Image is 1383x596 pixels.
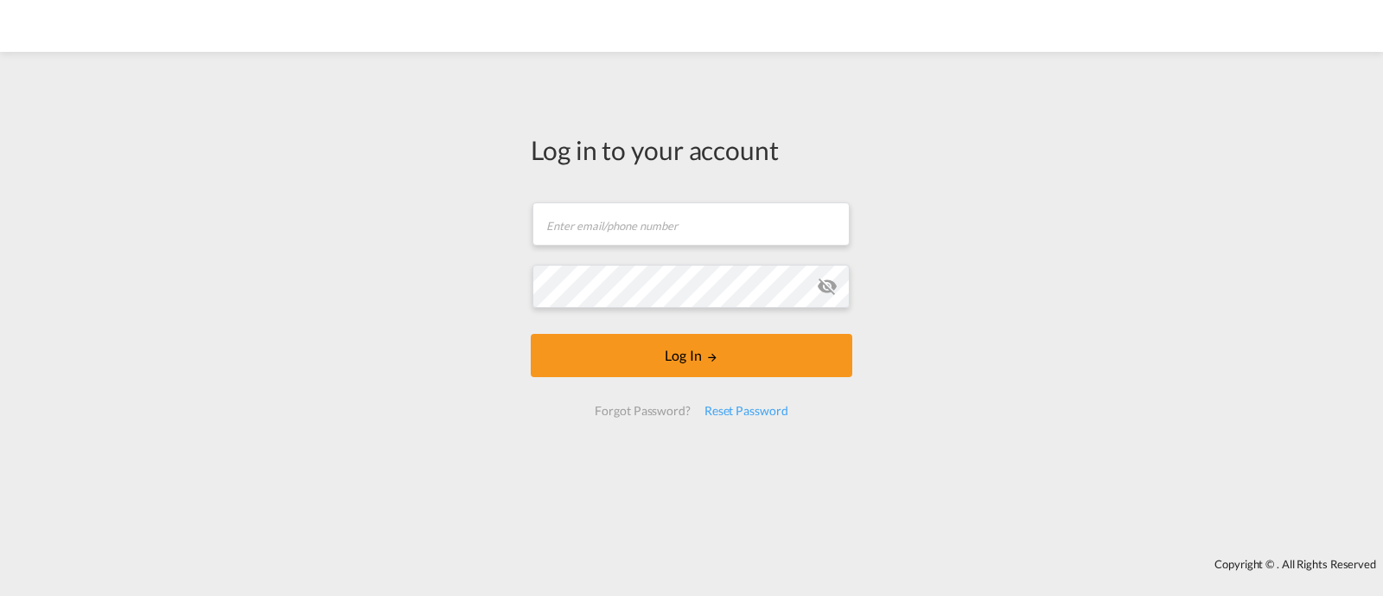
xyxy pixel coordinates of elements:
input: Enter email/phone number [532,202,850,246]
div: Reset Password [698,395,795,426]
div: Forgot Password? [588,395,697,426]
button: LOGIN [531,334,852,377]
div: Log in to your account [531,131,852,168]
md-icon: icon-eye-off [817,276,838,297]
